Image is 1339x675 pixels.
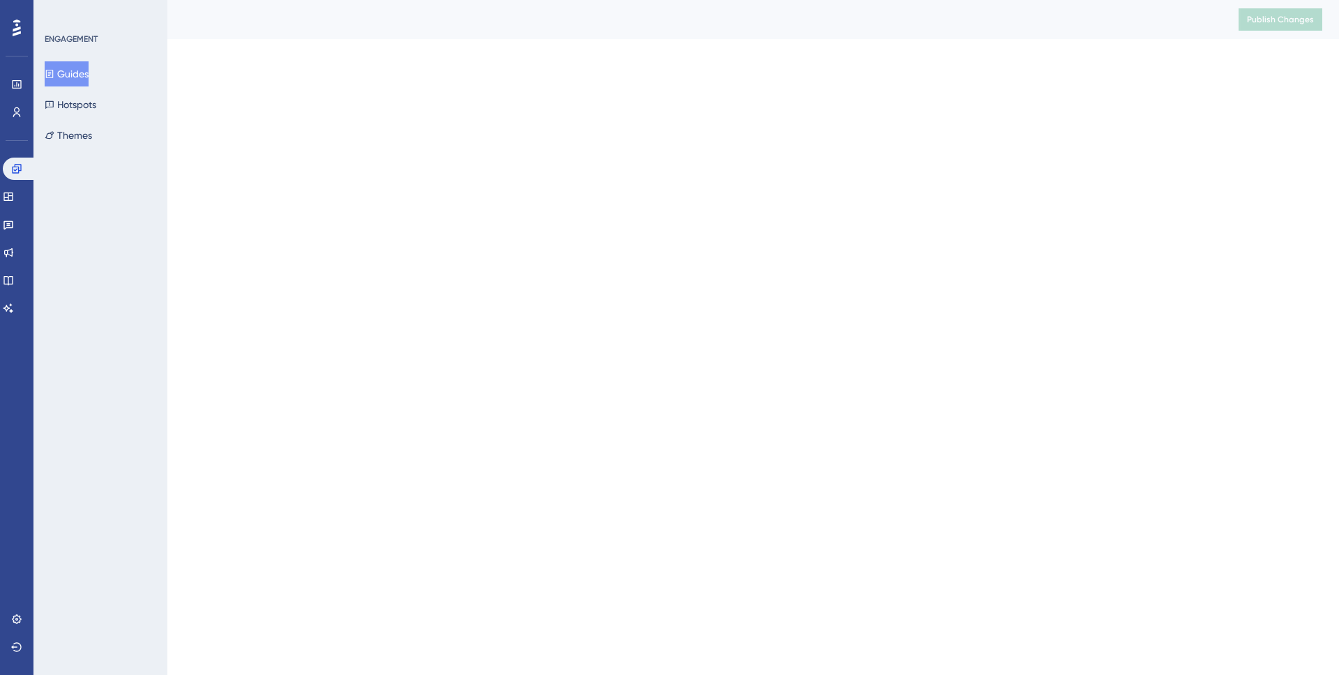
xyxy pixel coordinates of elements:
button: Hotspots [45,92,96,117]
div: ENGAGEMENT [45,33,98,45]
button: Publish Changes [1239,8,1322,31]
button: Themes [45,123,92,148]
span: Publish Changes [1247,14,1314,25]
button: Guides [45,61,89,86]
